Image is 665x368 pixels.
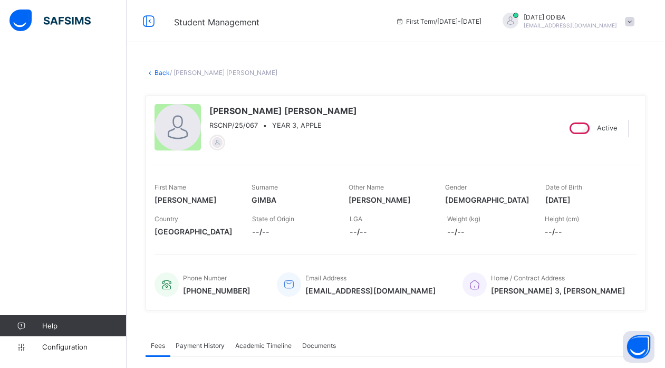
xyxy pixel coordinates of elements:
[349,183,384,191] span: Other Name
[524,13,617,21] span: [DATE] ODIBA
[524,22,617,29] span: [EMAIL_ADDRESS][DOMAIN_NAME]
[350,227,431,236] span: --/--
[176,342,225,350] span: Payment History
[623,331,654,363] button: Open asap
[447,227,529,236] span: --/--
[209,106,357,116] span: [PERSON_NAME] [PERSON_NAME]
[252,183,278,191] span: Surname
[209,121,357,129] div: •
[305,286,436,295] span: [EMAIL_ADDRESS][DOMAIN_NAME]
[545,215,579,223] span: Height (cm)
[155,183,186,191] span: First Name
[151,342,165,350] span: Fees
[170,69,277,77] span: / [PERSON_NAME] [PERSON_NAME]
[305,274,346,282] span: Email Address
[252,195,333,204] span: GIMBA
[545,183,582,191] span: Date of Birth
[183,274,227,282] span: Phone Number
[155,215,178,223] span: Country
[445,183,467,191] span: Gender
[155,227,236,236] span: [GEOGRAPHIC_DATA]
[545,227,627,236] span: --/--
[252,227,334,236] span: --/--
[396,17,481,25] span: session/term information
[252,215,294,223] span: State of Origin
[349,195,430,204] span: [PERSON_NAME]
[155,195,236,204] span: [PERSON_NAME]
[235,342,292,350] span: Academic Timeline
[174,17,259,27] span: Student Management
[302,342,336,350] span: Documents
[42,322,126,330] span: Help
[491,286,625,295] span: [PERSON_NAME] 3, [PERSON_NAME]
[445,195,529,204] span: [DEMOGRAPHIC_DATA]
[597,124,617,132] span: Active
[350,215,362,223] span: LGA
[447,215,480,223] span: Weight (kg)
[42,343,126,351] span: Configuration
[545,195,627,204] span: [DATE]
[155,69,170,77] a: Back
[9,10,91,32] img: safsims
[491,274,565,282] span: Home / Contract Address
[209,121,258,129] span: RSCNP/25/067
[492,13,640,30] div: FRIDAYODIBA
[272,121,322,129] span: YEAR 3, APPLE
[183,286,250,295] span: [PHONE_NUMBER]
